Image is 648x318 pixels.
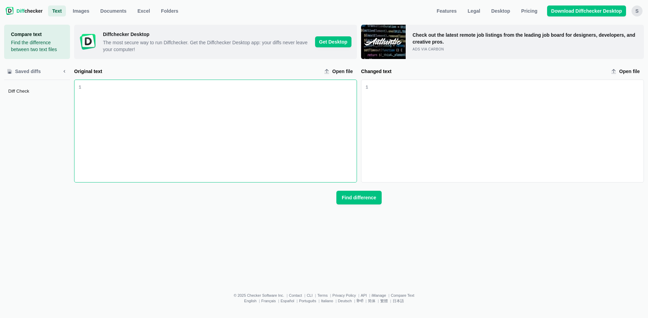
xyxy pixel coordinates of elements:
[520,8,539,14] span: Pricing
[517,5,541,16] a: Pricing
[59,66,70,77] button: Minimize sidebar
[11,39,63,53] p: Find the difference between two text files
[357,299,363,303] a: हिन्दी
[315,36,351,47] span: Get Desktop
[391,293,414,297] a: Compare Text
[333,293,356,297] a: Privacy Policy
[51,8,63,14] span: Text
[4,83,70,99] button: Diff Check
[361,25,644,59] a: Check out the latest remote job listings from the leading job board for designers, developers, an...
[490,8,511,14] span: Desktop
[413,47,444,51] span: ads via Carbon
[103,39,310,53] span: The most secure way to run Diffchecker. Get the Diffchecker Desktop app: your diffs never leave y...
[413,32,644,45] p: Check out the latest remote job listings from the leading job board for designers, developers, an...
[321,66,357,77] label: Original text upload
[80,34,96,50] img: Diffchecker Desktop icon
[331,68,354,75] span: Open file
[299,299,316,303] a: Português
[317,293,328,297] a: Terms
[81,80,357,182] div: Original text input
[432,5,461,16] a: Features
[74,25,357,59] a: Diffchecker Desktop iconDiffchecker Desktop The most secure way to run Diffchecker. Get the Diffc...
[11,31,63,38] h1: Compare text
[547,5,626,16] a: Download Diffchecker Desktop
[5,5,43,16] a: Diffchecker
[361,68,605,75] label: Changed text
[261,299,276,303] a: Français
[466,8,482,14] span: Legal
[134,5,154,16] a: Excel
[321,299,333,303] a: Italiano
[380,299,388,303] a: 繁體
[608,66,644,77] label: Changed text upload
[368,299,375,303] a: 简体
[338,299,352,303] a: Deutsch
[289,293,302,297] a: Contact
[14,68,42,75] span: Saved diffs
[340,194,378,201] span: Find difference
[16,8,24,14] span: Diff
[336,191,382,204] button: Find difference
[99,8,128,14] span: Documents
[550,8,623,14] span: Download Diffchecker Desktop
[632,5,643,16] button: s
[307,293,313,297] a: CLI
[71,8,91,14] span: Images
[361,25,406,59] img: undefined icon
[160,8,180,14] span: Folders
[618,68,641,75] span: Open file
[393,299,404,303] a: 日本語
[5,7,14,15] img: Diffchecker logo
[79,84,81,91] div: 1
[435,8,458,14] span: Features
[368,80,644,182] div: Changed text input
[487,5,514,16] a: Desktop
[48,5,66,16] a: Text
[280,299,294,303] a: Español
[103,31,310,38] span: Diffchecker Desktop
[157,5,183,16] button: Folders
[464,5,485,16] a: Legal
[234,293,289,297] li: © 2025 Checker Software Inc.
[361,293,367,297] a: API
[372,293,386,297] a: iManage
[69,5,93,16] a: Images
[8,89,69,94] span: Diff Check
[366,84,368,91] div: 1
[16,8,43,14] span: checker
[136,8,152,14] span: Excel
[96,5,130,16] a: Documents
[244,299,256,303] a: English
[74,68,319,75] label: Original text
